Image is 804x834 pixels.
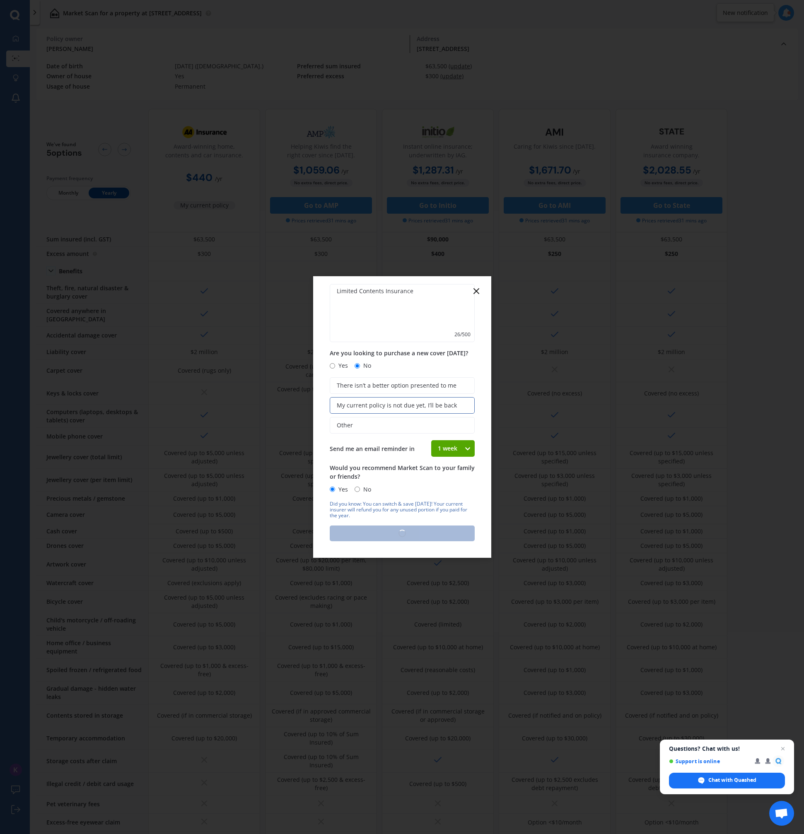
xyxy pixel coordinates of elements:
div: 1 week [431,440,464,457]
a: Open chat [769,801,794,826]
span: Would you recommend Market Scan to your family or friends? [330,464,475,480]
span: Support is online [669,758,749,764]
span: Other [337,422,353,429]
span: Are you looking to purchase a new cover [DATE]? [330,349,468,357]
input: No [355,363,360,369]
textarea: Limited Contents Insurance [330,284,475,342]
span: Yes [335,361,348,371]
input: Yes [330,363,335,369]
span: No [360,361,371,371]
span: Questions? Chat with us! [669,745,785,752]
span: 26 / 500 [454,330,471,339]
div: Did you know: You can switch & save [DATE]! Your current insurer will refund you for any unused p... [330,501,475,519]
span: My current policy is not due yet, I’ll be back [337,402,457,409]
span: There isn’t a better option presented to me [337,382,456,389]
span: Yes [335,484,348,494]
input: No [355,487,360,492]
span: No [360,484,371,494]
span: Send me an email reminder in [330,445,415,453]
span: Chat with Quashed [708,776,756,784]
input: Yes [330,487,335,492]
span: Chat with Quashed [669,773,785,788]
